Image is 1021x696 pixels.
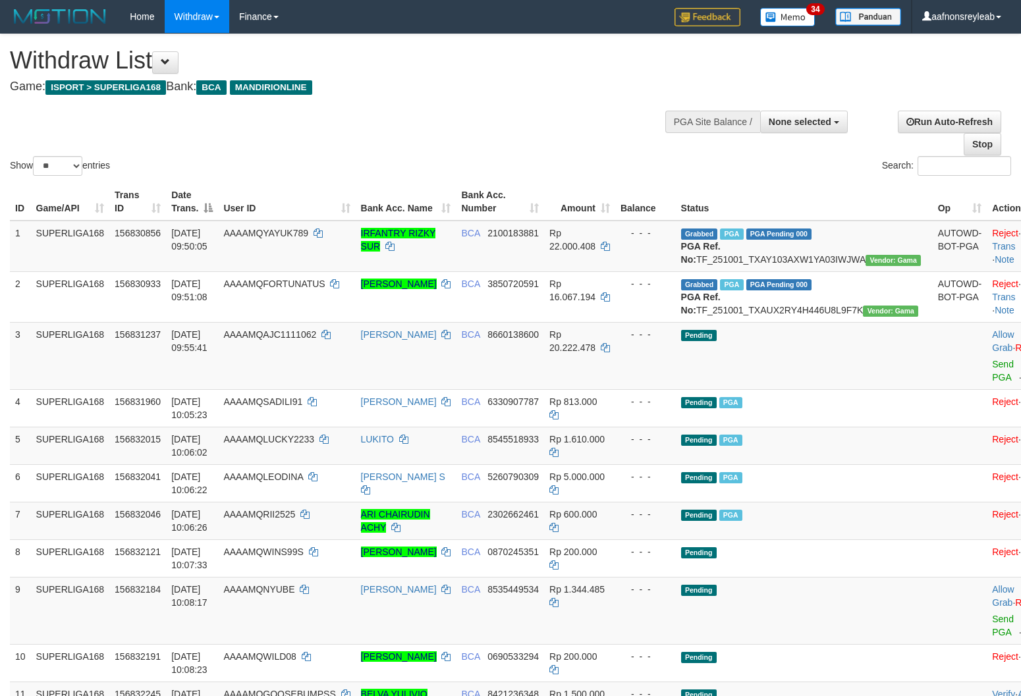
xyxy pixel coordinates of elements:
[621,508,671,521] div: - - -
[10,47,667,74] h1: Withdraw List
[681,547,717,558] span: Pending
[487,547,539,557] span: Copy 0870245351 to clipboard
[361,651,437,662] a: [PERSON_NAME]
[681,472,717,483] span: Pending
[115,547,161,557] span: 156832121
[992,359,1014,383] a: Send PGA
[675,8,740,26] img: Feedback.jpg
[665,111,760,133] div: PGA Site Balance /
[806,3,824,15] span: 34
[544,183,615,221] th: Amount: activate to sort column ascending
[461,651,480,662] span: BCA
[31,427,110,464] td: SUPERLIGA168
[361,584,437,595] a: [PERSON_NAME]
[621,470,671,483] div: - - -
[681,292,721,315] b: PGA Ref. No:
[681,330,717,341] span: Pending
[992,279,1018,289] a: Reject
[992,651,1018,662] a: Reject
[676,221,933,272] td: TF_251001_TXAY103AXW1YA03IWJWA
[230,80,312,95] span: MANDIRIONLINE
[196,80,226,95] span: BCA
[461,396,480,407] span: BCA
[171,651,207,675] span: [DATE] 10:08:23
[549,228,595,252] span: Rp 22.000.408
[10,502,31,539] td: 7
[992,228,1018,238] a: Reject
[10,464,31,502] td: 6
[10,577,31,644] td: 9
[995,254,1014,265] a: Note
[223,228,308,238] span: AAAAMQYAYUK789
[918,156,1011,176] input: Search:
[31,271,110,322] td: SUPERLIGA168
[549,509,597,520] span: Rp 600.000
[33,156,82,176] select: Showentries
[621,328,671,341] div: - - -
[223,434,314,444] span: AAAAMQLUCKY2233
[115,396,161,407] span: 156831960
[746,279,812,290] span: PGA Pending
[461,584,480,595] span: BCA
[223,651,296,662] span: AAAAMQWILD08
[361,434,394,444] a: LUKITO
[719,472,742,483] span: Marked by aafsoycanthlai
[361,228,436,252] a: IRFANTRY RIZKY SUR
[621,583,671,596] div: - - -
[461,329,480,340] span: BCA
[171,228,207,252] span: [DATE] 09:50:05
[31,464,110,502] td: SUPERLIGA168
[487,279,539,289] span: Copy 3850720591 to clipboard
[31,644,110,682] td: SUPERLIGA168
[615,183,676,221] th: Balance
[549,584,605,595] span: Rp 1.344.485
[461,228,480,238] span: BCA
[720,279,743,290] span: Marked by aafsoycanthlai
[621,227,671,240] div: - - -
[10,183,31,221] th: ID
[681,585,717,596] span: Pending
[898,111,1001,133] a: Run Auto-Refresh
[10,322,31,389] td: 3
[31,322,110,389] td: SUPERLIGA168
[171,471,207,495] span: [DATE] 10:06:22
[223,329,316,340] span: AAAAMQAJC1111062
[361,396,437,407] a: [PERSON_NAME]
[171,329,207,353] span: [DATE] 09:55:41
[10,644,31,682] td: 10
[223,279,325,289] span: AAAAMQFORTUNATUS
[487,584,539,595] span: Copy 8535449534 to clipboard
[10,389,31,427] td: 4
[933,221,987,272] td: AUTOWD-BOT-PGA
[681,228,718,240] span: Grabbed
[487,651,539,662] span: Copy 0690533294 to clipboard
[45,80,166,95] span: ISPORT > SUPERLIGA168
[995,305,1014,315] a: Note
[31,577,110,644] td: SUPERLIGA168
[992,509,1018,520] a: Reject
[549,651,597,662] span: Rp 200.000
[10,539,31,577] td: 8
[992,584,1015,608] span: ·
[676,183,933,221] th: Status
[109,183,166,221] th: Trans ID: activate to sort column ascending
[681,435,717,446] span: Pending
[115,329,161,340] span: 156831237
[166,183,218,221] th: Date Trans.: activate to sort column descending
[487,396,539,407] span: Copy 6330907787 to clipboard
[115,228,161,238] span: 156830856
[223,584,294,595] span: AAAAMQNYUBE
[31,389,110,427] td: SUPERLIGA168
[461,547,480,557] span: BCA
[171,509,207,533] span: [DATE] 10:06:26
[681,241,721,265] b: PGA Ref. No:
[361,471,445,482] a: [PERSON_NAME] S
[866,255,921,266] span: Vendor URL: https://trx31.1velocity.biz
[31,183,110,221] th: Game/API: activate to sort column ascending
[115,434,161,444] span: 156832015
[115,471,161,482] span: 156832041
[719,510,742,521] span: Marked by aafsoycanthlai
[760,111,848,133] button: None selected
[171,547,207,570] span: [DATE] 10:07:33
[223,471,303,482] span: AAAAMQLEODINA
